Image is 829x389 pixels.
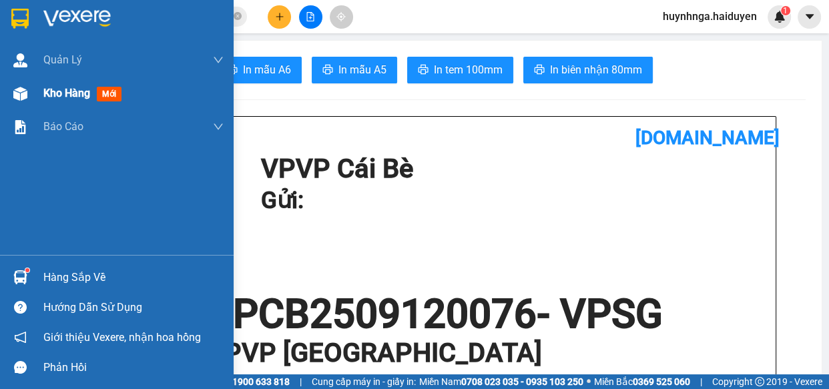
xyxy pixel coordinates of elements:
[87,13,119,27] span: Nhận:
[97,87,121,101] span: mới
[635,127,780,149] b: [DOMAIN_NAME]
[10,87,32,101] span: Rồi :
[755,377,764,386] span: copyright
[87,43,222,59] div: trang nhã
[700,374,702,389] span: |
[11,13,32,27] span: Gửi:
[306,12,315,21] span: file-add
[43,358,224,378] div: Phản hồi
[213,55,224,65] span: down
[322,64,333,77] span: printer
[299,5,322,29] button: file-add
[419,374,583,389] span: Miền Nam
[13,87,27,101] img: warehouse-icon
[312,374,416,389] span: Cung cấp máy in - giấy in:
[14,301,27,314] span: question-circle
[216,57,302,83] button: printerIn mẫu A6
[534,64,545,77] span: printer
[550,61,642,78] span: In biên nhận 80mm
[43,298,224,318] div: Hướng dẫn sử dụng
[14,331,27,344] span: notification
[13,120,27,134] img: solution-icon
[13,270,27,284] img: warehouse-icon
[652,8,768,25] span: huynhnga.haiduyen
[14,361,27,374] span: message
[43,51,82,68] span: Quản Lý
[10,86,79,102] div: 30.000
[11,9,29,29] img: logo-vxr
[260,155,762,182] h1: VP VP Cái Bè
[268,5,291,29] button: plus
[338,61,386,78] span: In mẫu A5
[260,182,762,219] h1: Gửi:
[594,374,690,389] span: Miền Bắc
[232,376,290,387] strong: 1900 633 818
[100,294,769,334] h1: VPCB2509120076 - VPSG
[523,57,653,83] button: printerIn biên nhận 80mm
[804,11,816,23] span: caret-down
[234,12,242,20] span: close-circle
[11,11,77,43] div: VP Cái Bè
[43,87,90,99] span: Kho hàng
[43,118,83,135] span: Báo cáo
[407,57,513,83] button: printerIn tem 100mm
[434,61,503,78] span: In tem 100mm
[25,268,29,272] sup: 1
[234,11,242,23] span: close-circle
[87,11,222,43] div: VP [GEOGRAPHIC_DATA]
[418,64,429,77] span: printer
[213,121,224,132] span: down
[633,376,690,387] strong: 0369 525 060
[587,379,591,384] span: ⚪️
[330,5,353,29] button: aim
[243,61,291,78] span: In mẫu A6
[300,374,302,389] span: |
[87,59,222,78] div: 0915728186
[43,329,201,346] span: Giới thiệu Vexere, nhận hoa hồng
[207,334,742,372] h1: VP VP [GEOGRAPHIC_DATA]
[336,12,346,21] span: aim
[275,12,284,21] span: plus
[312,57,397,83] button: printerIn mẫu A5
[783,6,788,15] span: 1
[774,11,786,23] img: icon-new-feature
[461,376,583,387] strong: 0708 023 035 - 0935 103 250
[43,268,224,288] div: Hàng sắp về
[781,6,790,15] sup: 1
[798,5,821,29] button: caret-down
[13,53,27,67] img: warehouse-icon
